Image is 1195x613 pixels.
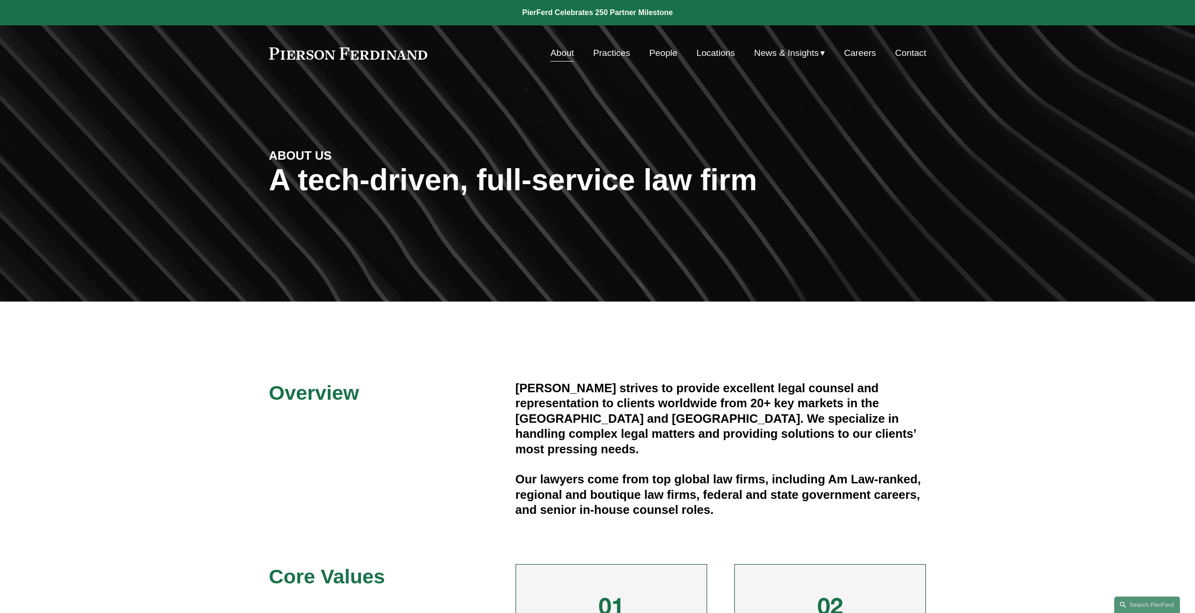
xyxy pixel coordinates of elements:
[269,163,926,197] h1: A tech-driven, full-service law firm
[550,44,574,62] a: About
[754,44,825,62] a: folder dropdown
[516,380,926,457] h4: [PERSON_NAME] strives to provide excellent legal counsel and representation to clients worldwide ...
[593,44,630,62] a: Practices
[269,381,359,404] span: Overview
[754,45,819,62] span: News & Insights
[1114,597,1180,613] a: Search this site
[696,44,735,62] a: Locations
[269,149,332,162] strong: ABOUT US
[269,565,385,588] span: Core Values
[844,44,876,62] a: Careers
[516,472,926,517] h4: Our lawyers come from top global law firms, including Am Law-ranked, regional and boutique law fi...
[649,44,678,62] a: People
[895,44,926,62] a: Contact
